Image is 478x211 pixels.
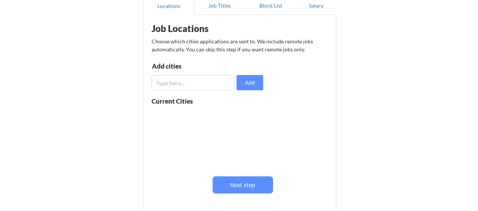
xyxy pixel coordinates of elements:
[152,63,231,69] div: Add cities
[152,37,327,53] div: Choose which cities applications are sent to. We include remote jobs automatically. You can skip ...
[152,24,248,33] div: Job Locations
[213,176,273,193] button: Next step
[237,75,263,90] button: Add
[152,75,235,90] input: Type here...
[152,98,210,104] div: Current Cities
